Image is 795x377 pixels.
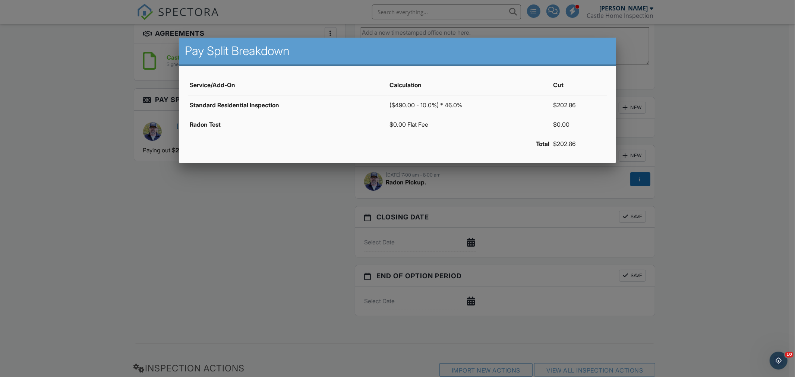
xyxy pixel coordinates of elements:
th: Service/Add-On [188,75,388,95]
td: $0.00 [551,115,607,134]
td: Radon Test [188,115,388,134]
td: Total [188,134,551,153]
th: Calculation [388,75,551,95]
td: $0.00 Flat Fee [388,115,551,134]
td: $202.86 [551,134,607,153]
td: Standard Residential Inspection [188,95,388,115]
td: ($490.00 - 10.0%) * 46.0% [388,95,551,115]
iframe: Intercom live chat [770,352,788,370]
td: $202.86 [551,95,607,115]
span: 10 [785,352,794,358]
th: Cut [551,75,607,95]
h2: Pay Split Breakdown [185,44,610,58]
